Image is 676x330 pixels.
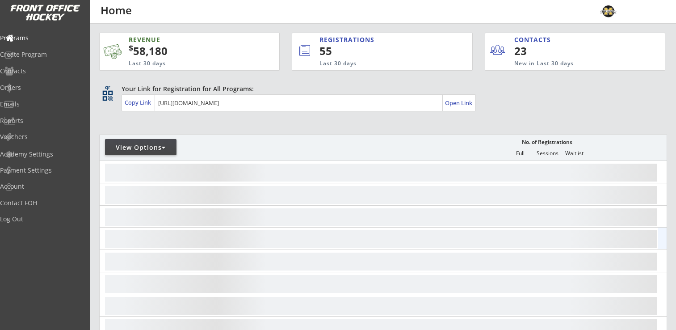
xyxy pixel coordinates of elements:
div: Open Link [445,99,473,107]
div: Copy Link [125,98,153,106]
div: REVENUE [129,35,237,44]
sup: $ [129,42,133,53]
div: New in Last 30 days [514,60,624,68]
div: Your Link for Registration for All Programs: [122,85,639,93]
a: Open Link [445,97,473,109]
div: View Options [105,143,176,152]
div: Full [507,150,533,157]
div: REGISTRATIONS [319,35,431,44]
button: qr_code [101,89,114,102]
div: Last 30 days [319,60,436,68]
div: 55 [319,43,442,59]
div: 23 [514,43,569,59]
div: qr [102,85,113,90]
div: Last 30 days [129,60,237,68]
div: 58,180 [129,43,252,59]
div: No. of Registrations [519,139,575,145]
div: Sessions [534,150,561,157]
div: Waitlist [561,150,588,157]
div: CONTACTS [514,35,555,44]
